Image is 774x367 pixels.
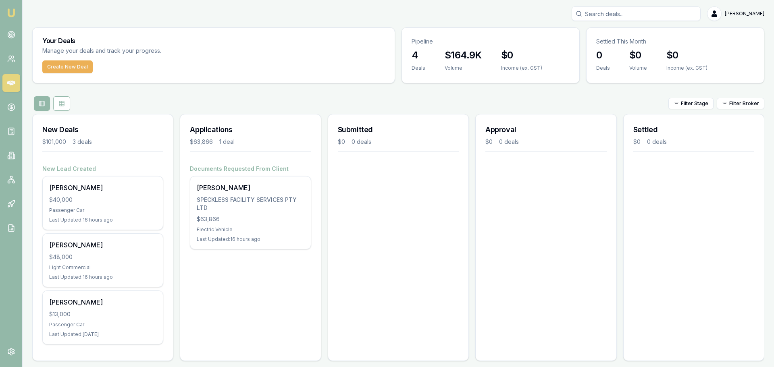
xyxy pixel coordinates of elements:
[73,138,92,146] div: 3 deals
[681,100,708,107] span: Filter Stage
[499,138,519,146] div: 0 deals
[190,124,311,135] h3: Applications
[445,49,482,62] h3: $164.9K
[412,49,425,62] h3: 4
[42,138,66,146] div: $101,000
[485,124,606,135] h3: Approval
[6,8,16,18] img: emu-icon-u.png
[49,321,156,328] div: Passenger Car
[352,138,371,146] div: 0 deals
[42,165,163,173] h4: New Lead Created
[197,183,304,193] div: [PERSON_NAME]
[42,124,163,135] h3: New Deals
[485,138,493,146] div: $0
[42,37,385,44] h3: Your Deals
[49,183,156,193] div: [PERSON_NAME]
[49,240,156,250] div: [PERSON_NAME]
[412,37,570,46] p: Pipeline
[338,138,345,146] div: $0
[572,6,701,21] input: Search deals
[501,65,542,71] div: Income (ex. GST)
[219,138,235,146] div: 1 deal
[42,46,249,56] p: Manage your deals and track your progress.
[49,331,156,338] div: Last Updated: [DATE]
[666,49,707,62] h3: $0
[717,98,764,109] button: Filter Broker
[501,49,542,62] h3: $0
[629,65,647,71] div: Volume
[725,10,764,17] span: [PERSON_NAME]
[197,236,304,243] div: Last Updated: 16 hours ago
[633,124,754,135] h3: Settled
[49,207,156,214] div: Passenger Car
[190,165,311,173] h4: Documents Requested From Client
[666,65,707,71] div: Income (ex. GST)
[629,49,647,62] h3: $0
[49,264,156,271] div: Light Commercial
[49,196,156,204] div: $40,000
[445,65,482,71] div: Volume
[190,138,213,146] div: $63,866
[596,49,610,62] h3: 0
[338,124,459,135] h3: Submitted
[49,217,156,223] div: Last Updated: 16 hours ago
[596,65,610,71] div: Deals
[729,100,759,107] span: Filter Broker
[42,60,93,73] button: Create New Deal
[49,310,156,318] div: $13,000
[633,138,641,146] div: $0
[49,253,156,261] div: $48,000
[647,138,667,146] div: 0 deals
[412,65,425,71] div: Deals
[197,215,304,223] div: $63,866
[596,37,754,46] p: Settled This Month
[197,196,304,212] div: SPECKLESS FACILITY SERVICES PTY LTD
[197,226,304,233] div: Electric Vehicle
[49,274,156,280] div: Last Updated: 16 hours ago
[49,297,156,307] div: [PERSON_NAME]
[668,98,714,109] button: Filter Stage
